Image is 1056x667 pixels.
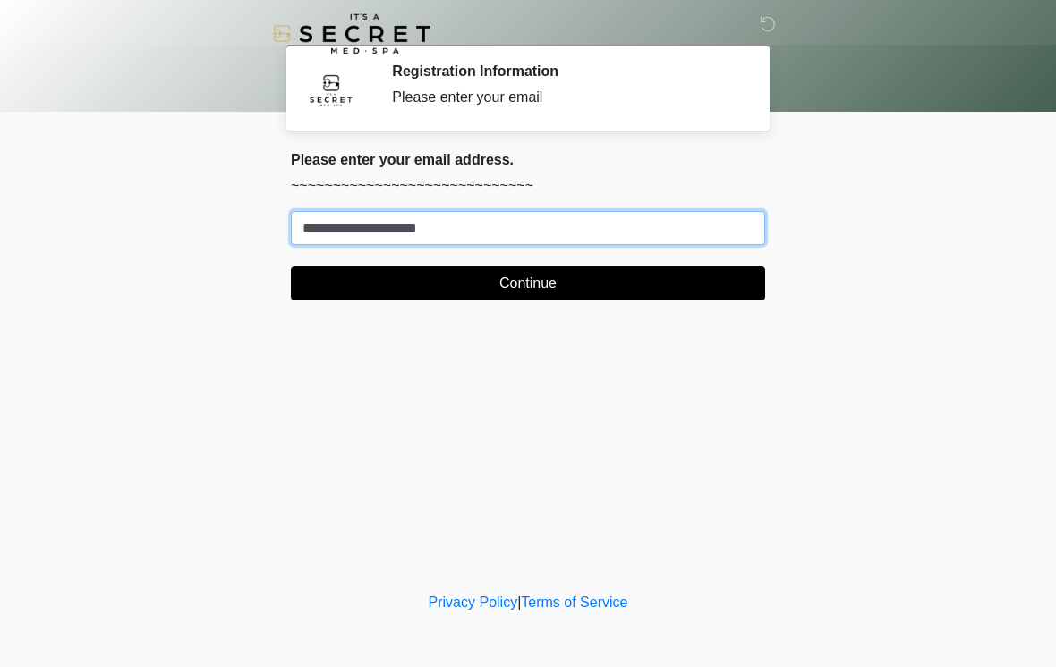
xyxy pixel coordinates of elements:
[429,595,518,610] a: Privacy Policy
[291,175,765,197] p: ~~~~~~~~~~~~~~~~~~~~~~~~~~~~~
[392,87,738,108] div: Please enter your email
[392,63,738,80] h2: Registration Information
[291,151,765,168] h2: Please enter your email address.
[291,266,765,300] button: Continue
[517,595,521,610] a: |
[304,63,358,116] img: Agent Avatar
[273,13,430,54] img: It's A Secret Med Spa Logo
[521,595,627,610] a: Terms of Service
